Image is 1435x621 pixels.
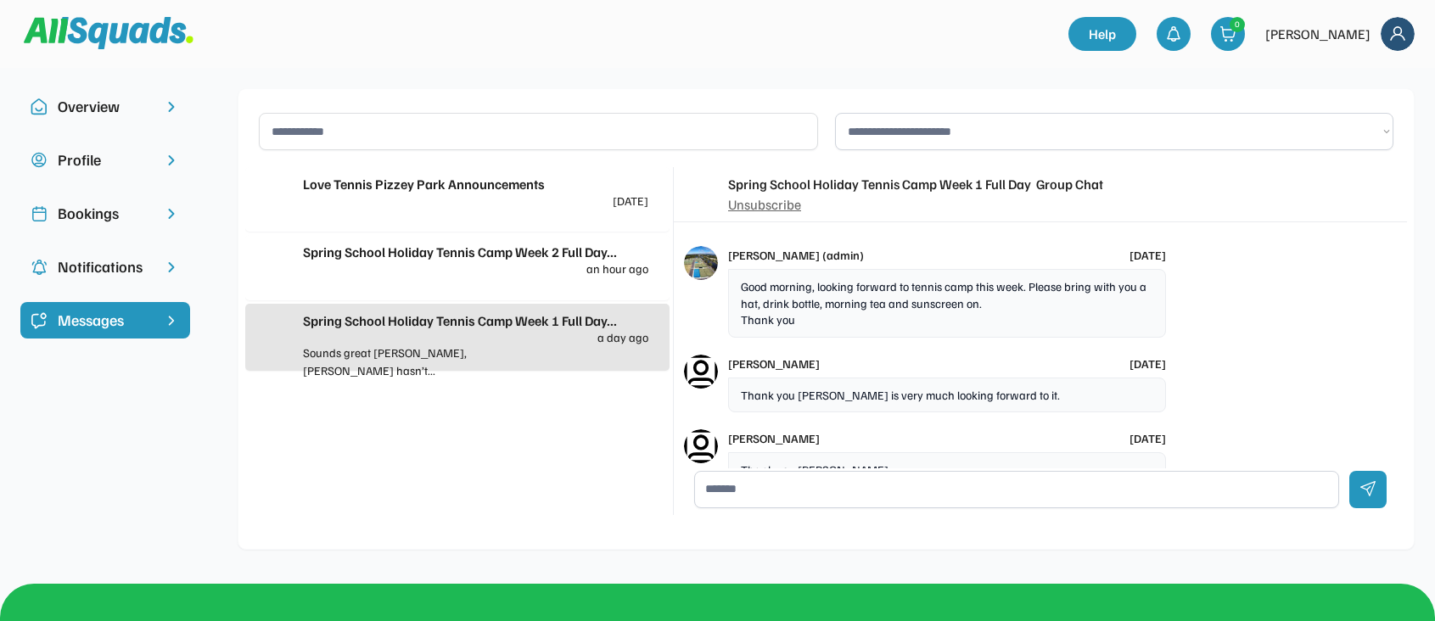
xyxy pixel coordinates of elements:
[586,262,648,275] div: an hour ago
[1219,25,1236,42] img: shopping-cart-01%20%281%29.svg
[58,95,153,118] div: Overview
[303,242,648,262] div: Spring School Holiday Tennis Camp Week 2 Full Day...
[728,429,820,447] div: [PERSON_NAME]
[728,269,1166,338] div: Good morning, looking forward to tennis camp this week. Please bring with you a hat, drink bottle...
[58,202,153,225] div: Bookings
[1130,246,1166,264] div: [DATE]
[597,331,648,344] div: a day ago
[728,174,1103,194] div: Spring School Holiday Tennis Camp Week 1 Full Day Group Chat
[1230,18,1244,31] div: 0
[163,259,180,276] img: chevron-right.svg
[728,452,1166,488] div: Thank you [PERSON_NAME]
[684,355,718,389] img: Icon%20%282%29.svg
[58,255,153,278] div: Notifications
[255,181,293,218] img: yH5BAEAAAAALAAAAAABAAEAAAIBRAA7
[255,318,293,355] img: yH5BAEAAAAALAAAAAABAAEAAAIBRAA7
[303,174,648,194] div: Love Tennis Pizzey Park Announcements
[303,344,476,379] div: Sounds great [PERSON_NAME], [PERSON_NAME] hasn’t...
[31,98,48,115] img: Icon%20copy%2010.svg
[728,378,1166,413] div: Thank you [PERSON_NAME] is very much looking forward to it.
[163,152,180,169] img: chevron-right.svg
[163,205,180,222] img: chevron-right.svg
[163,98,180,115] img: chevron-right.svg
[684,246,718,280] img: love%20tennis%20cover.jpg
[728,246,864,264] div: [PERSON_NAME] (admin)
[24,17,193,49] img: Squad%20Logo.svg
[613,194,648,207] div: [DATE]
[728,194,801,215] div: Unsubscribe
[1068,17,1136,51] a: Help
[31,152,48,169] img: user-circle.svg
[58,148,153,171] div: Profile
[163,312,180,329] img: chevron-right%20copy%203.svg
[303,310,648,331] div: Spring School Holiday Tennis Camp Week 1 Full Day...
[684,177,718,211] img: yH5BAEAAAAALAAAAAABAAEAAAIBRAA7
[31,205,48,222] img: Icon%20copy%202.svg
[1265,24,1371,44] div: [PERSON_NAME]
[255,249,293,287] img: yH5BAEAAAAALAAAAAABAAEAAAIBRAA7
[728,355,820,372] div: [PERSON_NAME]
[58,309,153,332] div: Messages
[1130,429,1166,447] div: [DATE]
[684,429,718,463] img: Icon%20%282%29.svg
[31,259,48,276] img: Icon%20copy%204.svg
[31,312,48,329] img: Icon%20%2821%29.svg
[1381,17,1415,51] img: Frame%2018.svg
[1130,355,1166,372] div: [DATE]
[1165,25,1182,42] img: bell-03%20%281%29.svg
